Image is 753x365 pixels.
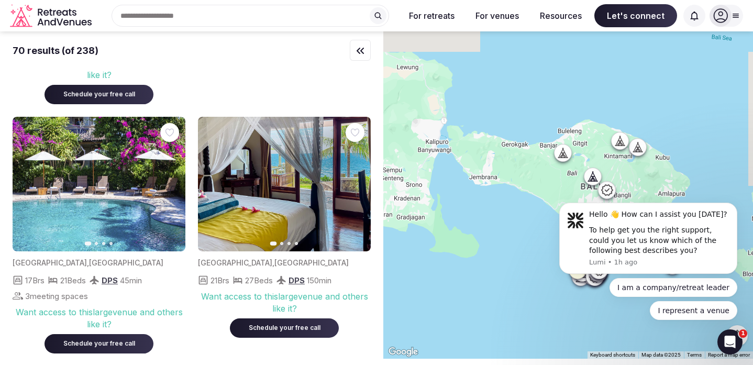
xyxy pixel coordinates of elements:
button: Go to slide 2 [95,242,98,245]
span: 17 Brs [25,275,45,286]
span: 21 Beds [60,275,86,286]
span: Map data ©2025 [641,352,681,358]
span: Let's connect [594,4,677,27]
a: Visit the homepage [10,4,94,28]
button: Go to slide 4 [109,242,113,245]
a: Report a map error [708,352,750,358]
a: Schedule your free call [230,322,339,332]
button: For venues [467,4,527,27]
button: Go to slide 4 [295,242,298,245]
button: Go to slide 1 [85,241,92,246]
span: 3 meeting spaces [25,291,88,302]
div: Schedule your free call [57,339,141,348]
button: For retreats [401,4,463,27]
button: Go to slide 2 [280,242,283,245]
span: 21 Brs [211,275,229,286]
span: , [87,258,89,267]
img: Featured image for venue [13,117,185,251]
a: Terms (opens in new tab) [687,352,702,358]
span: 45 min [120,275,142,286]
span: [GEOGRAPHIC_DATA] [13,258,87,267]
a: Schedule your free call [45,337,153,348]
span: 27 Beds [245,275,273,286]
button: Go to slide 3 [287,242,291,245]
span: 1 [739,329,747,338]
a: Schedule your free call [45,88,153,98]
span: [GEOGRAPHIC_DATA] [198,258,272,267]
img: Google [386,345,420,359]
iframe: Intercom notifications message [544,145,753,337]
img: Featured image for venue [198,117,371,251]
div: Want access to this large venue and others like it? [13,306,185,330]
button: Go to slide 3 [102,242,105,245]
button: Resources [531,4,590,27]
span: DPS [102,275,118,285]
button: Go to slide 1 [270,241,277,246]
div: Schedule your free call [57,90,141,99]
span: , [272,258,274,267]
svg: Retreats and Venues company logo [10,4,94,28]
span: DPS [289,275,305,285]
iframe: Intercom live chat [717,329,743,355]
span: [GEOGRAPHIC_DATA] [89,258,163,267]
div: 70 results (of 238) [13,44,98,57]
span: 150 min [307,275,331,286]
div: Want access to this large venue and others like it? [198,291,371,314]
button: Keyboard shortcuts [590,351,635,359]
span: [GEOGRAPHIC_DATA] [274,258,349,267]
div: Schedule your free call [242,324,326,333]
a: Open this area in Google Maps (opens a new window) [386,345,420,359]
